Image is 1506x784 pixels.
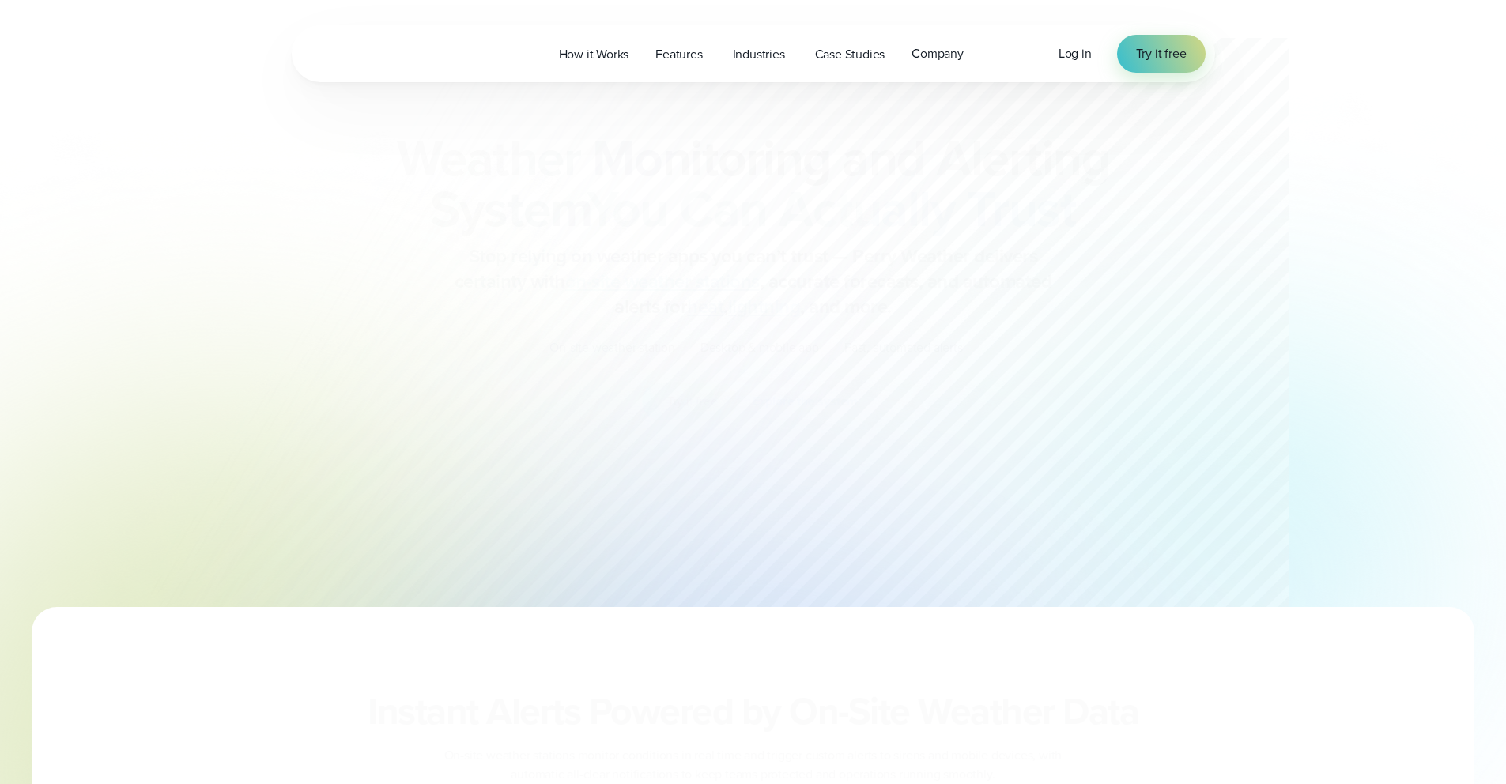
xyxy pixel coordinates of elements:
span: Try it free [1136,44,1187,63]
span: Industries [733,45,785,64]
a: How it Works [545,38,643,70]
a: Log in [1059,44,1092,63]
span: Company [912,44,964,63]
span: Log in [1059,44,1092,62]
a: Case Studies [802,38,899,70]
a: Try it free [1117,35,1206,73]
span: Case Studies [815,45,885,64]
span: Features [655,45,702,64]
span: How it Works [559,45,629,64]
